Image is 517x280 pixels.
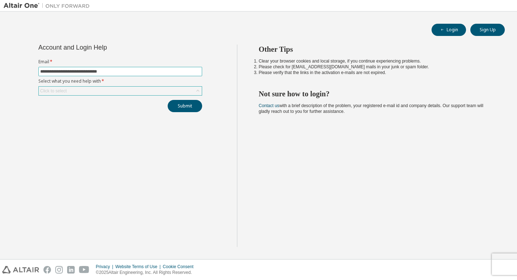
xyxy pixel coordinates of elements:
li: Please check for [EMAIL_ADDRESS][DOMAIN_NAME] mails in your junk or spam folder. [259,64,492,70]
img: youtube.svg [79,266,89,274]
img: linkedin.svg [67,266,75,274]
li: Clear your browser cookies and local storage, if you continue experiencing problems. [259,58,492,64]
span: with a brief description of the problem, your registered e-mail id and company details. Our suppo... [259,103,484,114]
div: Click to select [40,88,67,94]
img: Altair One [4,2,93,9]
div: Cookie Consent [163,264,197,270]
p: © 2025 Altair Engineering, Inc. All Rights Reserved. [96,270,198,276]
img: facebook.svg [43,266,51,274]
li: Please verify that the links in the activation e-mails are not expired. [259,70,492,75]
a: Contact us [259,103,279,108]
div: Website Terms of Use [115,264,163,270]
h2: Other Tips [259,45,492,54]
img: instagram.svg [55,266,63,274]
button: Login [432,24,466,36]
h2: Not sure how to login? [259,89,492,98]
img: altair_logo.svg [2,266,39,274]
button: Sign Up [470,24,505,36]
div: Account and Login Help [38,45,169,50]
div: Click to select [39,87,202,95]
button: Submit [168,100,202,112]
div: Privacy [96,264,115,270]
label: Select what you need help with [38,78,202,84]
label: Email [38,59,202,65]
